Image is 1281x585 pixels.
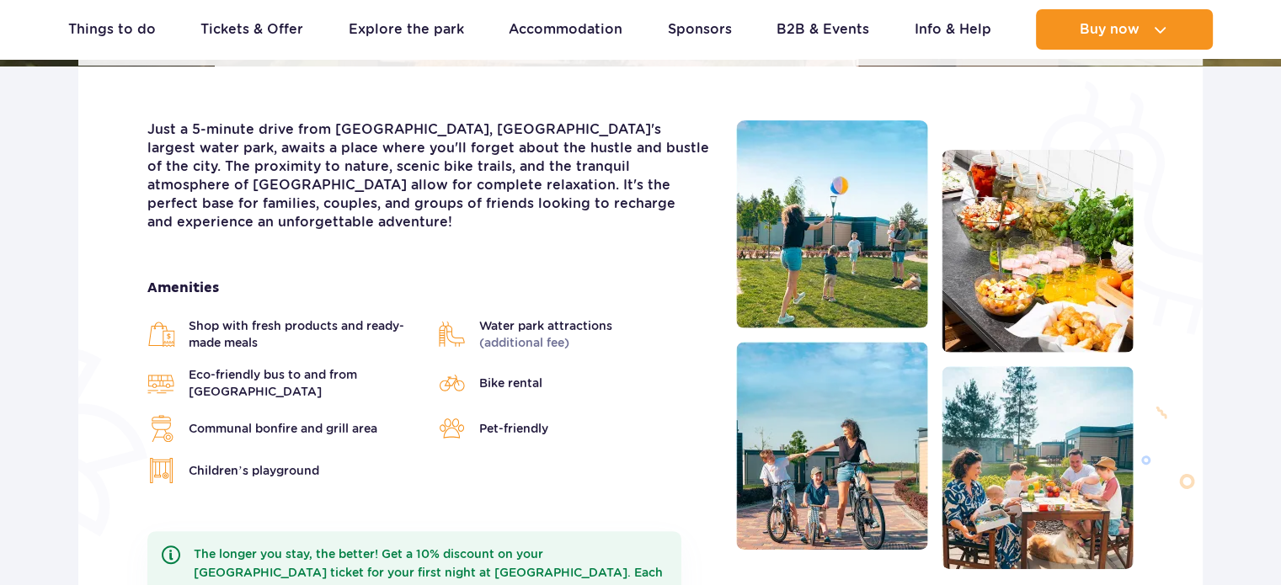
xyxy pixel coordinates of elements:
[1036,9,1213,50] button: Buy now
[479,336,569,349] span: (additional fee)
[189,462,319,479] span: Children’s playground
[68,9,156,50] a: Things to do
[777,9,869,50] a: B2B & Events
[668,9,732,50] a: Sponsors
[479,420,548,437] span: Pet-friendly
[915,9,991,50] a: Info & Help
[189,420,377,437] span: Communal bonfire and grill area
[479,375,542,391] span: Bike rental
[147,120,711,231] p: Just a 5-minute drive from [GEOGRAPHIC_DATA], [GEOGRAPHIC_DATA]'s largest water park, awaits a pl...
[189,366,421,400] span: Eco-friendly bus to and from [GEOGRAPHIC_DATA]
[1080,22,1140,37] span: Buy now
[479,317,612,351] span: Water park attractions
[147,279,711,297] strong: Amenities
[189,317,421,351] span: Shop with fresh products and ready-made meals
[200,9,303,50] a: Tickets & Offer
[509,9,622,50] a: Accommodation
[349,9,464,50] a: Explore the park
